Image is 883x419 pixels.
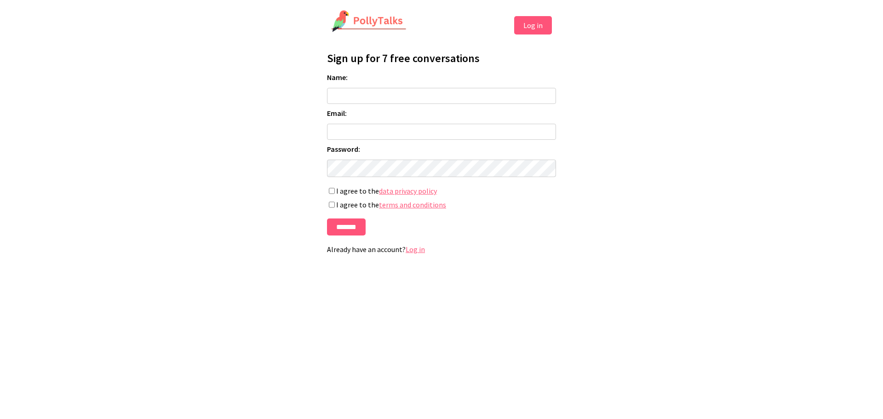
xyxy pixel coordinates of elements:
[327,144,556,154] label: Password:
[514,16,552,34] button: Log in
[327,200,556,209] label: I agree to the
[327,186,556,195] label: I agree to the
[327,109,556,118] label: Email:
[327,245,556,254] p: Already have an account?
[327,73,556,82] label: Name:
[327,51,556,65] h1: Sign up for 7 free conversations
[379,186,437,195] a: data privacy policy
[331,10,407,33] img: PollyTalks Logo
[329,188,335,194] input: I agree to thedata privacy policy
[329,201,335,208] input: I agree to theterms and conditions
[379,200,446,209] a: terms and conditions
[406,245,425,254] a: Log in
